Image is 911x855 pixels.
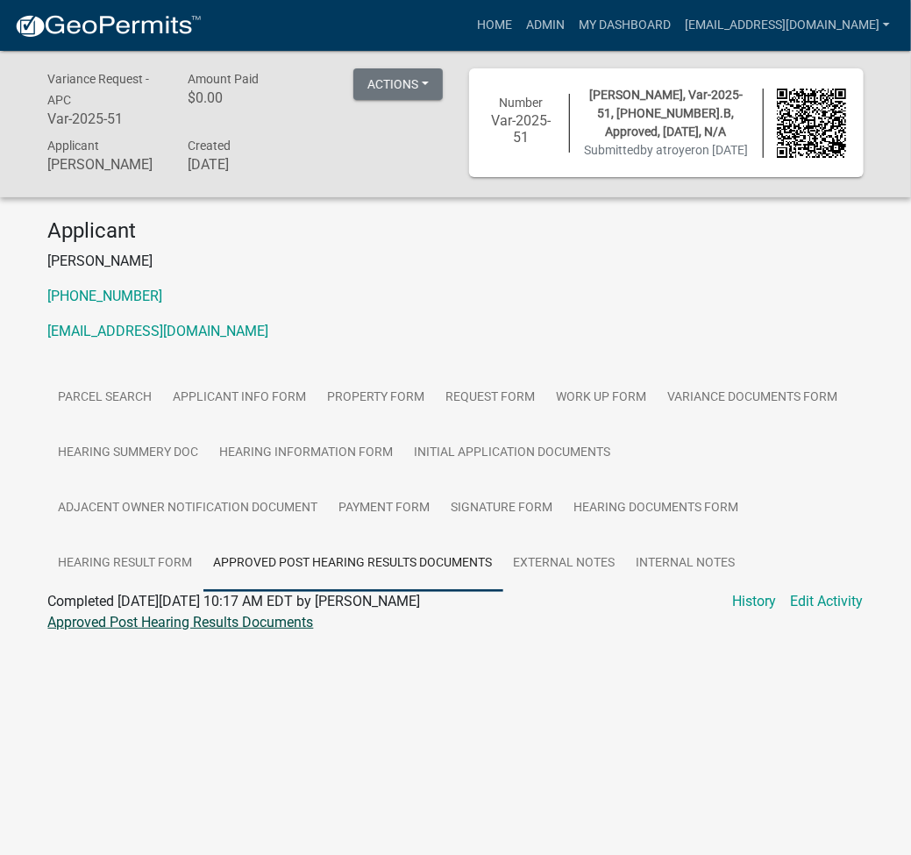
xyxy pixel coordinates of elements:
a: Hearing Information Form [210,425,404,481]
a: History [733,591,777,612]
a: Edit Activity [791,591,864,612]
a: Request Form [436,370,546,426]
a: Variance Documents Form [658,370,849,426]
button: Actions [353,68,443,100]
h6: Var-2025-51 [487,112,556,146]
a: [EMAIL_ADDRESS][DOMAIN_NAME] [48,323,269,339]
img: QR code [777,89,846,158]
a: [PHONE_NUMBER] [48,288,163,304]
a: Admin [519,9,572,42]
a: Approved Post Hearing Results Documents [48,614,314,631]
span: by atroyer [640,143,695,157]
h6: [DATE] [188,156,302,173]
a: Initial Application Documents [404,425,622,481]
a: Signature Form [441,481,564,537]
a: Property Form [317,370,436,426]
span: Amount Paid [188,72,259,86]
h6: [PERSON_NAME] [48,156,162,173]
a: Work Up Form [546,370,658,426]
a: Approved Post Hearing Results Documents [203,536,503,592]
span: Created [188,139,231,153]
h6: Var-2025-51 [48,110,162,127]
span: Applicant [48,139,100,153]
span: Number [499,96,543,110]
a: Hearing Summery Doc [48,425,210,481]
a: Parcel search [48,370,163,426]
a: My Dashboard [572,9,678,42]
span: Variance Request - APC [48,72,150,107]
span: Submitted on [DATE] [584,143,748,157]
span: [PERSON_NAME], Var-2025-51, [PHONE_NUMBER].B, Approved, [DATE], N/A [589,88,743,139]
a: External Notes [503,536,626,592]
h4: Applicant [48,218,864,244]
a: Applicant Info Form [163,370,317,426]
a: Internal Notes [626,536,746,592]
a: Payment Form [329,481,441,537]
h6: $0.00 [188,89,302,106]
a: [EMAIL_ADDRESS][DOMAIN_NAME] [678,9,897,42]
p: [PERSON_NAME] [48,251,864,272]
span: Completed [DATE][DATE] 10:17 AM EDT by [PERSON_NAME] [48,593,421,609]
a: Home [470,9,519,42]
a: Adjacent Owner Notification Document [48,481,329,537]
a: Hearing Documents Form [564,481,750,537]
a: Hearing Result Form [48,536,203,592]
